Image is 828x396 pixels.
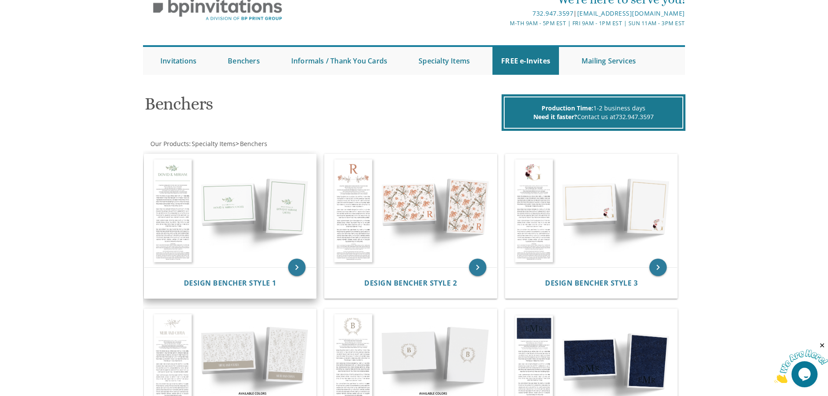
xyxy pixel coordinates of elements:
[410,47,479,75] a: Specialty Items
[152,47,205,75] a: Invitations
[545,278,638,288] span: Design Bencher Style 3
[533,113,577,121] span: Need it faster?
[504,97,683,129] div: 1-2 business days Contact us at
[239,140,267,148] a: Benchers
[649,259,667,276] a: keyboard_arrow_right
[191,140,236,148] a: Specialty Items
[240,140,267,148] span: Benchers
[150,140,189,148] a: Our Products
[505,154,678,267] img: Design Bencher Style 3
[364,279,457,287] a: Design Bencher Style 2
[364,278,457,288] span: Design Bencher Style 2
[192,140,236,148] span: Specialty Items
[774,342,828,383] iframe: chat widget
[184,278,276,288] span: Design Bencher Style 1
[545,279,638,287] a: Design Bencher Style 3
[469,259,486,276] a: keyboard_arrow_right
[145,94,499,120] h1: Benchers
[219,47,269,75] a: Benchers
[532,9,573,17] a: 732.947.3597
[324,8,685,19] div: |
[283,47,396,75] a: Informals / Thank You Cards
[573,47,645,75] a: Mailing Services
[143,140,414,148] div: :
[325,154,497,267] img: Design Bencher Style 2
[542,104,593,112] span: Production Time:
[324,19,685,28] div: M-Th 9am - 5pm EST | Fri 9am - 1pm EST | Sun 11am - 3pm EST
[288,259,306,276] a: keyboard_arrow_right
[236,140,267,148] span: >
[184,279,276,287] a: Design Bencher Style 1
[577,9,685,17] a: [EMAIL_ADDRESS][DOMAIN_NAME]
[615,113,654,121] a: 732.947.3597
[144,154,316,267] img: Design Bencher Style 1
[492,47,559,75] a: FREE e-Invites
